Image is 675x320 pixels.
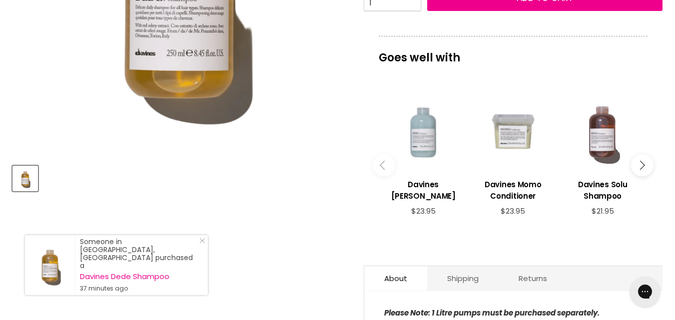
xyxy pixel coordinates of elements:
[473,179,553,202] h3: Davines Momo Conditioner
[563,179,642,202] h3: Davines Solu Shampoo
[384,179,463,202] h3: Davines [PERSON_NAME]
[625,273,665,310] iframe: Gorgias live chat messenger
[379,36,648,69] p: Goes well with
[427,266,499,291] a: Shipping
[473,171,553,207] a: View product:Davines Momo Conditioner
[384,308,600,318] strong: Please Note: 1 Litre pumps must be purchased separately.
[80,273,198,281] a: Davines Dede Shampoo
[592,206,614,216] span: $21.95
[12,166,38,191] button: Davines Dede Shampoo
[25,235,75,295] a: Visit product page
[384,171,463,207] a: View product:Davines Minu Shampoo
[501,206,525,216] span: $23.95
[195,238,205,248] a: Close Notification
[80,285,198,293] small: 37 minutes ago
[411,206,436,216] span: $23.95
[199,238,205,244] svg: Close Icon
[499,266,567,291] a: Returns
[11,163,349,191] div: Product thumbnails
[80,238,198,293] div: Someone in [GEOGRAPHIC_DATA], [GEOGRAPHIC_DATA] purchased a
[563,171,642,207] a: View product:Davines Solu Shampoo
[364,266,427,291] a: About
[13,167,37,190] img: Davines Dede Shampoo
